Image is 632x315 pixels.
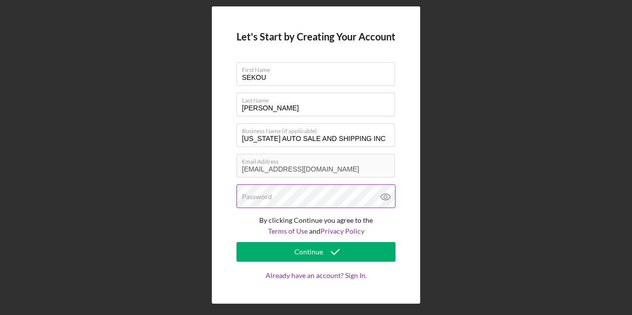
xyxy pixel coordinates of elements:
a: Already have an account? Sign In. [237,272,395,299]
p: By clicking Continue you agree to the and [237,215,395,237]
label: Email Address [242,154,395,165]
a: Privacy Policy [320,227,364,235]
h4: Let's Start by Creating Your Account [237,31,395,42]
div: Continue [294,242,323,262]
label: Last Name [242,93,395,104]
button: Continue [237,242,395,262]
label: First Name [242,63,395,73]
a: Terms of Use [268,227,308,235]
label: Password [242,193,272,201]
label: Business Name (if applicable) [242,124,395,135]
